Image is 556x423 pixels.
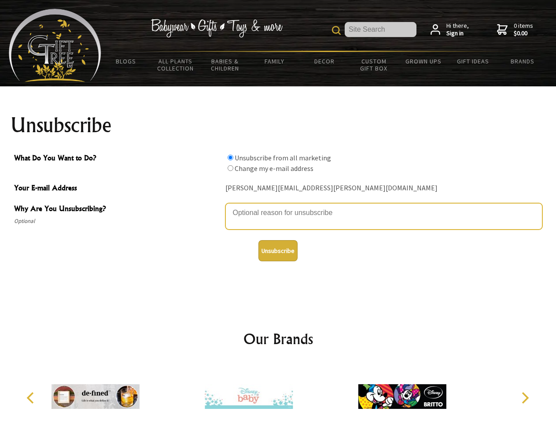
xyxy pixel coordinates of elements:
[349,52,399,78] a: Custom Gift Box
[225,182,542,195] div: [PERSON_NAME][EMAIL_ADDRESS][PERSON_NAME][DOMAIN_NAME]
[101,52,151,70] a: BLOGS
[515,388,534,408] button: Next
[14,203,221,216] span: Why Are You Unsubscribing?
[22,388,41,408] button: Previous
[14,216,221,226] span: Optional
[258,240,298,261] button: Unsubscribe
[250,52,300,70] a: Family
[345,22,416,37] input: Site Search
[11,115,546,136] h1: Unsubscribe
[498,52,548,70] a: Brands
[228,155,233,160] input: What Do You Want to Do?
[398,52,448,70] a: Grown Ups
[448,52,498,70] a: Gift Ideas
[514,22,533,37] span: 0 items
[235,153,331,162] label: Unsubscribe from all marketing
[9,9,101,82] img: Babyware - Gifts - Toys and more...
[431,22,469,37] a: Hi there,Sign in
[299,52,349,70] a: Decor
[446,30,469,37] strong: Sign in
[18,328,539,349] h2: Our Brands
[14,182,221,195] span: Your E-mail Address
[514,30,533,37] strong: $0.00
[151,19,283,37] img: Babywear - Gifts - Toys & more
[497,22,533,37] a: 0 items$0.00
[200,52,250,78] a: Babies & Children
[446,22,469,37] span: Hi there,
[235,164,313,173] label: Change my e-mail address
[151,52,201,78] a: All Plants Collection
[14,152,221,165] span: What Do You Want to Do?
[225,203,542,230] textarea: Why Are You Unsubscribing?
[332,26,341,35] img: product search
[228,165,233,171] input: What Do You Want to Do?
